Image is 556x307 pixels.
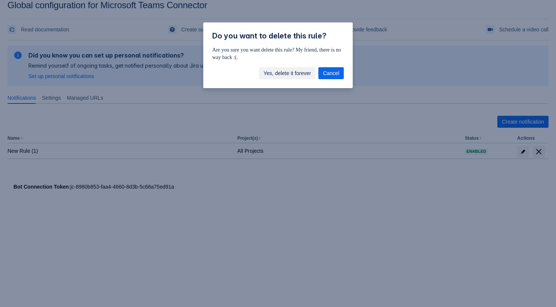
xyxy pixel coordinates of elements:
span: Cancel [323,67,339,79]
span: Do you want to delete this rule? [212,31,327,40]
span: Yes, delete it forever [263,67,311,79]
p: Are you sure you want delete this rule? My friend, there is no way back :(. [212,46,344,61]
button: Yes, delete it forever [259,67,315,79]
button: Cancel [318,67,344,79]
